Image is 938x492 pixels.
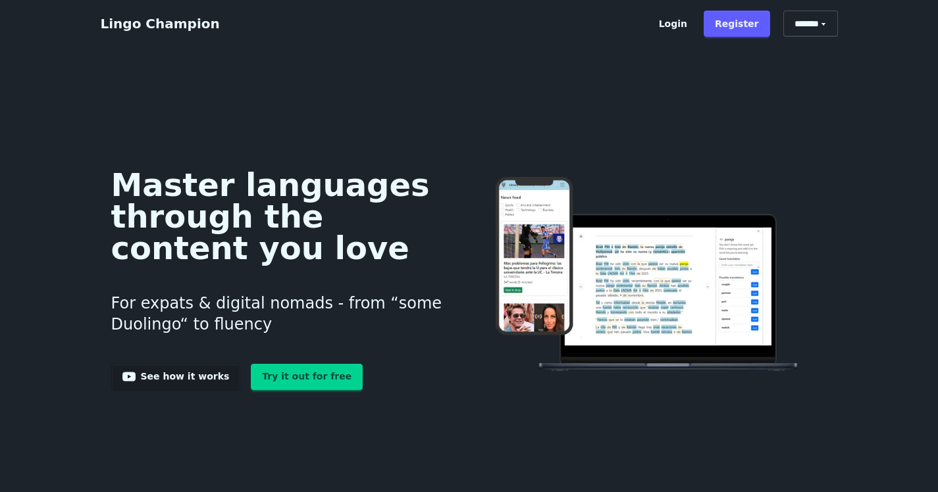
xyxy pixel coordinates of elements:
a: Lingo Champion [101,16,220,32]
a: See how it works [111,364,241,390]
img: Learn languages online [469,177,827,374]
h3: For expats & digital nomads - from “some Duolingo“ to fluency [111,277,449,351]
a: Try it out for free [251,364,363,390]
a: Register [704,11,770,37]
h1: Master languages through the content you love [111,169,449,264]
a: Login [648,11,698,37]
